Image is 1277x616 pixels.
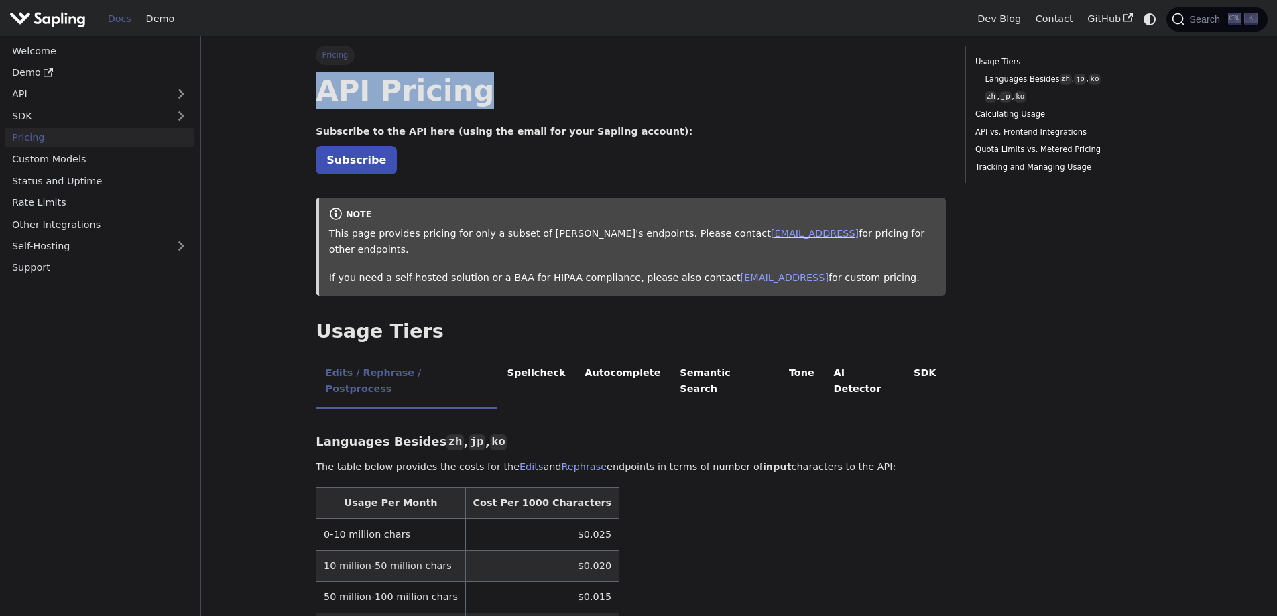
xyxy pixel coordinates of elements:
[101,9,139,29] a: Docs
[975,56,1157,68] a: Usage Tiers
[1074,74,1086,85] code: jp
[824,356,904,409] li: AI Detector
[1028,9,1081,29] a: Contact
[5,193,194,212] a: Rate Limits
[1014,91,1026,103] code: ko
[1166,7,1267,32] button: Search (Ctrl+K)
[561,461,607,472] a: Rephrase
[975,143,1157,156] a: Quota Limits vs. Metered Pricing
[316,46,354,64] span: Pricing
[5,214,194,234] a: Other Integrations
[985,73,1152,86] a: Languages Besideszh,jp,ko
[985,91,997,103] code: zh
[329,226,936,258] p: This page provides pricing for only a subset of [PERSON_NAME]'s endpoints. Please contact for pri...
[1089,74,1101,85] code: ko
[670,356,780,409] li: Semantic Search
[5,237,194,256] a: Self-Hosting
[5,149,194,169] a: Custom Models
[975,161,1157,174] a: Tracking and Managing Usage
[497,356,575,409] li: Spellcheck
[329,270,936,286] p: If you need a self-hosted solution or a BAA for HIPAA compliance, please also contact for custom ...
[5,128,194,147] a: Pricing
[446,434,463,450] code: zh
[5,171,194,190] a: Status and Uptime
[316,519,465,550] td: 0-10 million chars
[465,582,619,613] td: $0.015
[316,488,465,519] th: Usage Per Month
[316,582,465,613] td: 50 million-100 million chars
[985,90,1152,103] a: zh,jp,ko
[1185,14,1228,25] span: Search
[316,434,946,450] h3: Languages Besides , ,
[1080,9,1140,29] a: GitHub
[771,228,859,239] a: [EMAIL_ADDRESS]
[465,488,619,519] th: Cost Per 1000 Characters
[168,106,194,125] button: Expand sidebar category 'SDK'
[1244,13,1258,25] kbd: K
[780,356,825,409] li: Tone
[168,84,194,104] button: Expand sidebar category 'API'
[1060,74,1072,85] code: zh
[5,63,194,82] a: Demo
[329,207,936,223] div: note
[316,550,465,581] td: 10 million-50 million chars
[520,461,543,472] a: Edits
[316,356,497,409] li: Edits / Rephrase / Postprocess
[763,461,792,472] strong: input
[904,356,946,409] li: SDK
[316,46,946,64] nav: Breadcrumbs
[5,41,194,60] a: Welcome
[465,519,619,550] td: $0.025
[999,91,1012,103] code: jp
[5,106,168,125] a: SDK
[316,320,946,344] h2: Usage Tiers
[9,9,90,29] a: Sapling.ai
[741,272,829,283] a: [EMAIL_ADDRESS]
[469,434,485,450] code: jp
[575,356,670,409] li: Autocomplete
[975,108,1157,121] a: Calculating Usage
[316,459,946,475] p: The table below provides the costs for the and endpoints in terms of number of characters to the ...
[9,9,86,29] img: Sapling.ai
[316,72,946,109] h1: API Pricing
[975,126,1157,139] a: API vs. Frontend Integrations
[316,126,692,137] strong: Subscribe to the API here (using the email for your Sapling account):
[490,434,507,450] code: ko
[316,146,397,174] a: Subscribe
[139,9,182,29] a: Demo
[465,550,619,581] td: $0.020
[970,9,1028,29] a: Dev Blog
[5,258,194,278] a: Support
[1140,9,1160,29] button: Switch between dark and light mode (currently system mode)
[5,84,168,104] a: API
